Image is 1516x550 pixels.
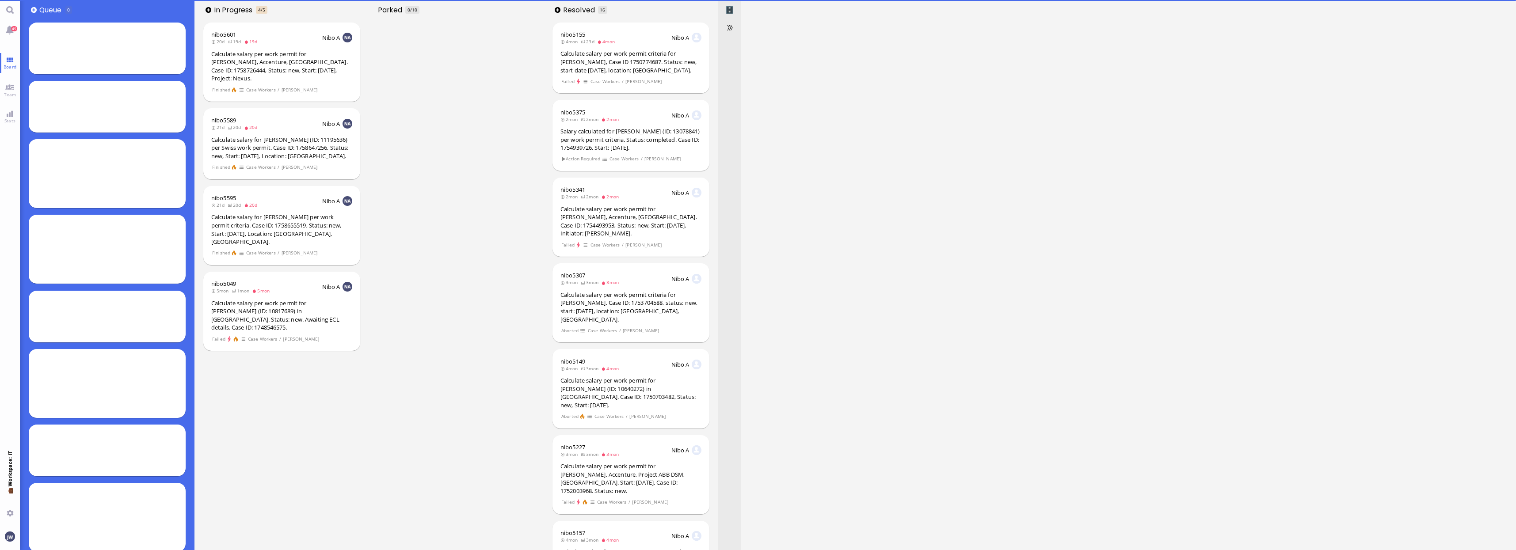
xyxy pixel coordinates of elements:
[11,26,17,31] span: 45
[581,38,597,45] span: 23d
[560,291,701,323] div: Calculate salary per work permit criteria for [PERSON_NAME], Case ID: 1753704588, status: new, st...
[211,136,352,160] div: Calculate salary for [PERSON_NAME] (ID: 11195636) per Swiss work permit. Case ID: 1758647256, Sta...
[601,279,621,285] span: 3mon
[561,78,575,85] span: Failed
[31,7,37,13] button: Add
[283,335,320,343] span: [PERSON_NAME]
[410,7,417,13] span: /10
[561,327,579,334] span: Aborted
[7,486,13,506] span: 💼 Workspace: IT
[244,38,260,45] span: 19d
[256,6,267,14] span: In progress is overloaded
[211,288,232,294] span: 5mon
[322,34,340,42] span: Nibo A
[625,78,662,85] span: [PERSON_NAME]
[343,33,352,42] img: NA
[671,360,689,368] span: Nibo A
[581,116,601,122] span: 2mon
[67,7,70,13] span: 0
[2,91,19,98] span: Team
[211,50,352,83] div: Calculate salary per work permit for [PERSON_NAME], Accenture, [GEOGRAPHIC_DATA]. Case ID: 175872...
[671,275,689,283] span: Nibo A
[581,451,601,457] span: 3mon
[211,194,236,202] a: nibo5595
[261,7,265,13] span: /5
[671,532,689,540] span: Nibo A
[563,5,598,15] span: Resolved
[671,446,689,454] span: Nibo A
[206,7,211,13] button: Add
[644,155,681,163] span: [PERSON_NAME]
[5,531,15,541] img: You
[600,7,605,13] span: 16
[581,279,601,285] span: 3mon
[1,64,19,70] span: Board
[692,33,701,42] img: NA
[597,38,617,45] span: 4mon
[211,30,236,38] a: nibo5601
[2,118,18,124] span: Stats
[560,127,701,152] div: Salary calculated for [PERSON_NAME] (ID: 13078841) per work permit criteria. Status: completed. C...
[228,202,244,208] span: 20d
[561,155,601,163] span: Action Required
[258,7,261,13] span: 4
[628,498,631,506] span: /
[560,30,585,38] a: nibo5155
[279,335,282,343] span: /
[594,413,624,420] span: Case Workers
[277,249,280,257] span: /
[560,357,585,365] span: nibo5149
[560,365,581,372] span: 4mon
[211,280,236,288] span: nibo5049
[39,5,65,15] span: Queue
[621,241,624,249] span: /
[601,116,621,122] span: 2mon
[601,451,621,457] span: 3mon
[281,163,318,171] span: [PERSON_NAME]
[692,445,701,455] img: NA
[212,86,230,94] span: Finished
[590,241,620,249] span: Case Workers
[621,78,624,85] span: /
[244,202,260,208] span: 20d
[692,110,701,120] img: NA
[671,111,689,119] span: Nibo A
[560,108,585,116] a: nibo5375
[560,38,581,45] span: 4mon
[322,283,340,291] span: Nibo A
[343,119,352,129] img: NA
[378,5,405,15] span: Parked
[343,196,352,206] img: NA
[212,249,230,257] span: Finished
[692,360,701,369] img: NA
[322,197,340,205] span: Nibo A
[632,498,669,506] span: [PERSON_NAME]
[609,155,639,163] span: Case Workers
[560,193,581,200] span: 2mon
[246,86,276,94] span: Case Workers
[211,38,228,45] span: 20d
[581,193,601,200] span: 2mon
[597,498,627,506] span: Case Workers
[601,537,621,543] span: 4mon
[248,335,278,343] span: Case Workers
[555,7,560,13] button: Add
[560,271,585,279] a: nibo5307
[228,124,244,130] span: 20d
[561,241,575,249] span: Failed
[252,288,272,294] span: 5mon
[692,531,701,541] img: NA
[671,34,689,42] span: Nibo A
[671,189,689,197] span: Nibo A
[629,413,666,420] span: [PERSON_NAME]
[581,365,601,372] span: 3mon
[587,327,617,334] span: Case Workers
[560,529,585,537] a: nibo5157
[281,86,318,94] span: [PERSON_NAME]
[560,443,585,451] a: nibo5227
[692,274,701,284] img: NA
[640,155,643,163] span: /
